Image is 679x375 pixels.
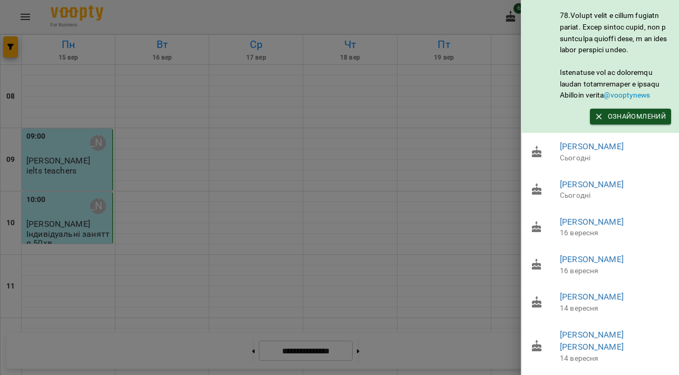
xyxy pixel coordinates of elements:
[604,91,650,99] a: @vooptynews
[560,353,671,364] p: 14 вересня
[560,153,671,164] p: Сьогодні
[560,292,624,302] a: [PERSON_NAME]
[560,303,671,314] p: 14 вересня
[560,141,624,151] a: [PERSON_NAME]
[560,266,671,276] p: 16 вересня
[590,109,671,124] button: Ознайомлений
[560,330,624,352] a: [PERSON_NAME] [PERSON_NAME]
[560,190,671,201] p: Сьогодні
[560,179,624,189] a: [PERSON_NAME]
[595,111,666,122] span: Ознайомлений
[560,228,671,238] p: 16 вересня
[560,217,624,227] a: [PERSON_NAME]
[560,254,624,264] a: [PERSON_NAME]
